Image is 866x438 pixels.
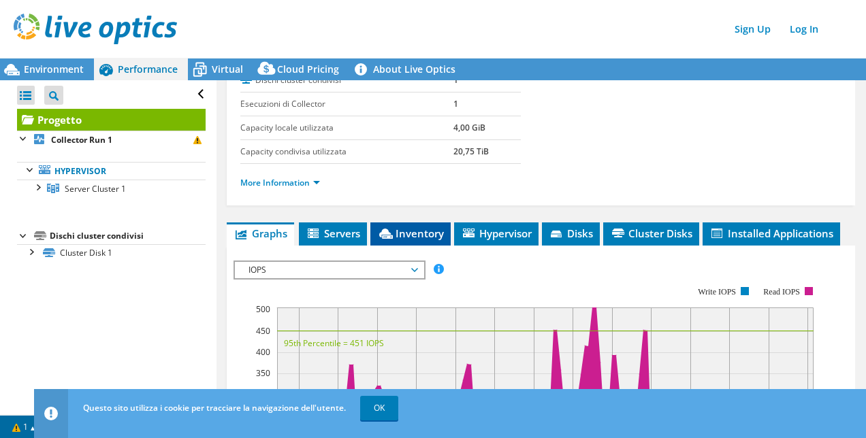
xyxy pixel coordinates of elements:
[24,63,84,75] span: Environment
[698,287,736,297] text: Write IOPS
[240,73,453,87] label: Dischi cluster condivisi
[284,337,384,349] text: 95th Percentile = 451 IOPS
[256,325,270,337] text: 450
[453,74,458,86] b: 1
[212,63,243,75] span: Virtual
[549,226,593,240] span: Disks
[349,58,466,80] a: About Live Optics
[240,97,453,111] label: Esecuzioni di Collector
[50,228,206,244] div: Dischi cluster condivisi
[65,183,126,195] span: Server Cluster 1
[277,63,339,75] span: Cloud Pricing
[51,134,112,146] b: Collector Run 1
[234,226,287,240] span: Graphs
[461,226,532,240] span: Hypervisor
[306,226,360,240] span: Servers
[728,19,777,39] a: Sign Up
[3,418,45,435] a: 1
[118,63,178,75] span: Performance
[242,262,417,278] span: IOPS
[17,109,206,131] a: Progetto
[240,177,320,188] a: More Information
[83,402,346,414] span: Questo sito utilizza i cookie per tracciare la navigazione dell'utente.
[453,98,458,109] b: 1
[256,303,270,315] text: 500
[763,287,800,297] text: Read IOPS
[17,131,206,148] a: Collector Run 1
[256,388,270,400] text: 300
[240,145,453,158] label: Capacity condivisa utilizzata
[14,14,177,44] img: live_optics_svg.svg
[240,121,453,135] label: Capacity locale utilizzata
[709,226,833,240] span: Installed Applications
[17,180,206,197] a: Server Cluster 1
[256,346,270,358] text: 400
[453,146,489,157] b: 20,75 TiB
[453,122,485,133] b: 4,00 GiB
[360,396,398,420] a: OK
[17,162,206,180] a: Hypervisor
[610,226,692,240] span: Cluster Disks
[783,19,825,39] a: Log In
[17,244,206,262] a: Cluster Disk 1
[256,367,270,379] text: 350
[377,226,444,240] span: Inventory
